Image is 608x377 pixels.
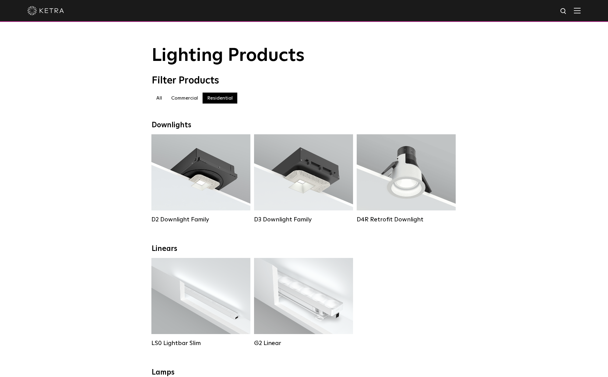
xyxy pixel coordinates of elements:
[27,6,64,15] img: ketra-logo-2019-white
[151,216,250,223] div: D2 Downlight Family
[152,245,456,253] div: Linears
[167,93,203,104] label: Commercial
[254,216,353,223] div: D3 Downlight Family
[152,47,305,65] span: Lighting Products
[151,258,250,348] a: LS0 Lightbar Slim Lumen Output:200 / 350Colors:White / BlackControl:X96 Controller
[254,258,353,348] a: G2 Linear Lumen Output:400 / 700 / 1000Colors:WhiteBeam Angles:Flood / [GEOGRAPHIC_DATA] / Narrow...
[152,75,456,86] div: Filter Products
[357,134,456,224] a: D4R Retrofit Downlight Lumen Output:800Colors:White / BlackBeam Angles:15° / 25° / 40° / 60°Watta...
[254,340,353,347] div: G2 Linear
[152,368,456,377] div: Lamps
[152,93,167,104] label: All
[560,8,567,15] img: search icon
[151,340,250,347] div: LS0 Lightbar Slim
[152,121,456,130] div: Downlights
[151,134,250,224] a: D2 Downlight Family Lumen Output:1200Colors:White / Black / Gloss Black / Silver / Bronze / Silve...
[203,93,237,104] label: Residential
[574,8,581,13] img: Hamburger%20Nav.svg
[254,134,353,224] a: D3 Downlight Family Lumen Output:700 / 900 / 1100Colors:White / Black / Silver / Bronze / Paintab...
[357,216,456,223] div: D4R Retrofit Downlight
